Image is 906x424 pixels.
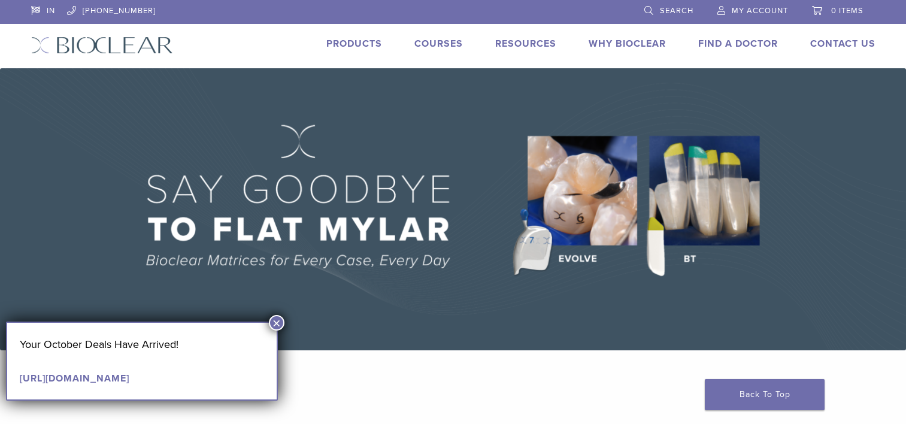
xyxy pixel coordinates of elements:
[31,37,173,54] img: Bioclear
[495,38,556,50] a: Resources
[810,38,875,50] a: Contact Us
[20,335,264,353] p: Your October Deals Have Arrived!
[660,6,693,16] span: Search
[269,315,284,331] button: Close
[20,372,129,384] a: [URL][DOMAIN_NAME]
[705,379,825,410] a: Back To Top
[326,38,382,50] a: Products
[698,38,778,50] a: Find A Doctor
[732,6,788,16] span: My Account
[589,38,666,50] a: Why Bioclear
[831,6,863,16] span: 0 items
[414,38,463,50] a: Courses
